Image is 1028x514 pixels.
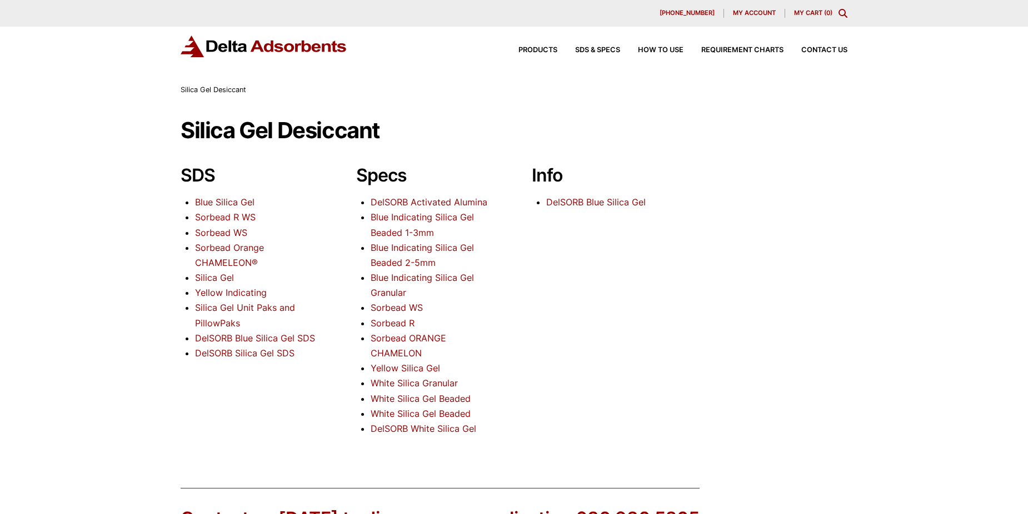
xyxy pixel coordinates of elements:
a: SDS & SPECS [557,47,620,54]
a: Sorbead ORANGE CHAMELON [371,332,446,359]
a: Sorbead Orange CHAMELEON® [195,242,264,268]
a: White Silica Granular [371,377,458,389]
span: How to Use [638,47,683,54]
a: Yellow Silica Gel [371,362,440,374]
span: 0 [826,9,830,17]
img: Delta Adsorbents [181,36,347,57]
a: Sorbead R WS [195,211,256,223]
a: Sorbead WS [371,302,423,313]
a: Blue Silica Gel [195,196,254,208]
h2: SDS [181,165,321,186]
span: SDS & SPECS [575,47,620,54]
a: DelSORB Activated Alumina [371,196,487,208]
a: [PHONE_NUMBER] [651,9,724,18]
a: My Cart (0) [794,9,832,17]
span: Requirement Charts [701,47,784,54]
h2: Specs [356,165,496,186]
a: White Silica Gel Beaded [371,393,471,404]
a: Contact Us [784,47,847,54]
a: DelSORB Blue Silica Gel SDS [195,332,315,344]
a: Blue Indicating Silica Gel Beaded 1-3mm [371,211,474,238]
a: Products [501,47,557,54]
h2: Info [532,165,672,186]
h1: Silica Gel Desiccant [181,118,847,143]
a: DelSORB Silica Gel SDS [195,347,295,359]
a: Requirement Charts [683,47,784,54]
span: Silica Gel Desiccant [181,85,246,94]
a: Sorbead R [371,318,415,329]
a: My account [724,9,785,18]
span: Contact Us [801,47,847,54]
a: Silica Gel Unit Paks and PillowPaks [195,302,295,328]
a: Blue Indicating Silica Gel Granular [371,272,474,298]
a: Sorbead WS [195,227,247,238]
a: Silica Gel [195,272,234,283]
a: DelSORB Blue Silica Gel [546,196,646,208]
a: Blue Indicating Silica Gel Beaded 2-5mm [371,242,474,268]
a: White Silica Gel Beaded [371,408,471,419]
span: My account [733,10,776,16]
a: How to Use [620,47,683,54]
a: Yellow Indicating [195,287,267,298]
a: DelSORB White Silica Gel [371,423,476,434]
span: [PHONE_NUMBER] [660,10,715,16]
span: Products [518,47,557,54]
div: Toggle Modal Content [839,9,847,18]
